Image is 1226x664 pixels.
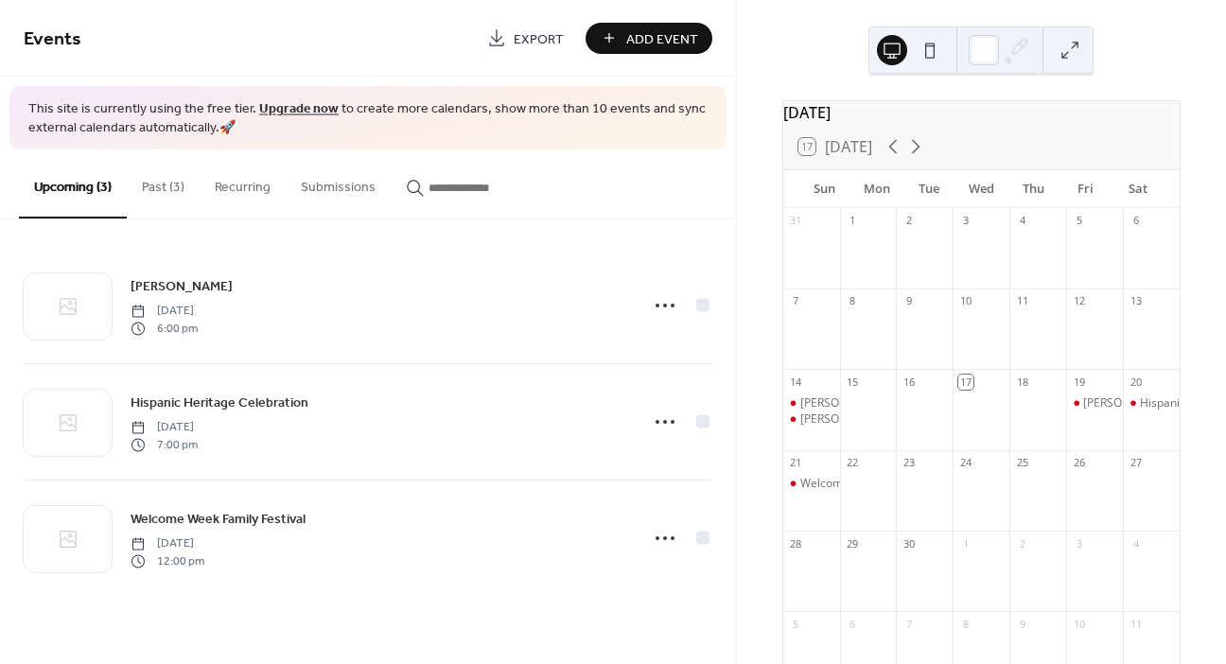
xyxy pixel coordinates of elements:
button: Add Event [586,23,712,54]
div: Campana de Salud [783,395,840,411]
div: 20 [1129,375,1143,389]
div: 22 [846,456,860,470]
div: Welcome Week Family Festival [800,476,961,492]
div: 6 [1129,214,1143,228]
div: 19 [1072,375,1086,389]
div: 4 [1015,214,1029,228]
div: 11 [1015,294,1029,308]
div: Mon [850,170,902,208]
a: Hispanic Heritage Celebration [131,392,308,413]
div: 23 [902,456,916,470]
div: Wed [955,170,1007,208]
div: 16 [902,375,916,389]
div: 29 [846,536,860,550]
div: 24 [958,456,972,470]
div: Fri [1060,170,1112,208]
a: [PERSON_NAME] [131,275,233,297]
span: Export [514,29,564,49]
div: [PERSON_NAME] de Salud [800,395,937,411]
div: 3 [958,214,972,228]
div: 21 [789,456,803,470]
div: 12 [1072,294,1086,308]
div: 9 [902,294,916,308]
div: 18 [1015,375,1029,389]
div: 15 [846,375,860,389]
div: 4 [1129,536,1143,550]
div: 2 [1015,536,1029,550]
span: 12:00 pm [131,552,204,569]
div: 1 [846,214,860,228]
span: [DATE] [131,419,198,436]
button: Recurring [200,149,286,217]
div: Hispanic Heritage Celebration [1123,395,1180,411]
span: This site is currently using the free tier. to create more calendars, show more than 10 events an... [28,100,708,137]
span: [PERSON_NAME] [131,277,233,297]
div: 8 [958,617,972,631]
div: 8 [846,294,860,308]
button: Submissions [286,149,391,217]
div: 13 [1129,294,1143,308]
div: [PERSON_NAME] [1083,395,1172,411]
div: 25 [1015,456,1029,470]
div: 30 [902,536,916,550]
span: 7:00 pm [131,436,198,453]
div: 6 [846,617,860,631]
div: 14 [789,375,803,389]
div: 10 [1072,617,1086,631]
div: 5 [1072,214,1086,228]
div: 2 [902,214,916,228]
a: Export [473,23,578,54]
span: Welcome Week Family Festival [131,510,306,530]
div: 17 [958,375,972,389]
div: 11 [1129,617,1143,631]
button: Upcoming (3) [19,149,127,218]
div: 28 [789,536,803,550]
a: Welcome Week Family Festival [131,508,306,530]
div: Welcome Week Family Festival [783,476,840,492]
div: 27 [1129,456,1143,470]
div: 7 [902,617,916,631]
div: Sun [798,170,850,208]
div: 3 [1072,536,1086,550]
div: Thu [1007,170,1060,208]
div: 5 [789,617,803,631]
span: [DATE] [131,535,204,552]
span: Events [24,21,81,58]
div: [DATE] [783,101,1180,124]
span: Hispanic Heritage Celebration [131,393,308,413]
div: 1 [958,536,972,550]
div: El Grito [1066,395,1123,411]
div: 26 [1072,456,1086,470]
div: 7 [789,294,803,308]
div: [PERSON_NAME] de Independencia [800,411,986,428]
div: El Grito de Independencia [783,411,840,428]
span: Add Event [626,29,698,49]
div: Tue [902,170,955,208]
span: [DATE] [131,303,198,320]
div: Sat [1112,170,1165,208]
div: 31 [789,214,803,228]
button: Past (3) [127,149,200,217]
a: Upgrade now [259,96,339,122]
span: 6:00 pm [131,320,198,337]
div: 10 [958,294,972,308]
div: 9 [1015,617,1029,631]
